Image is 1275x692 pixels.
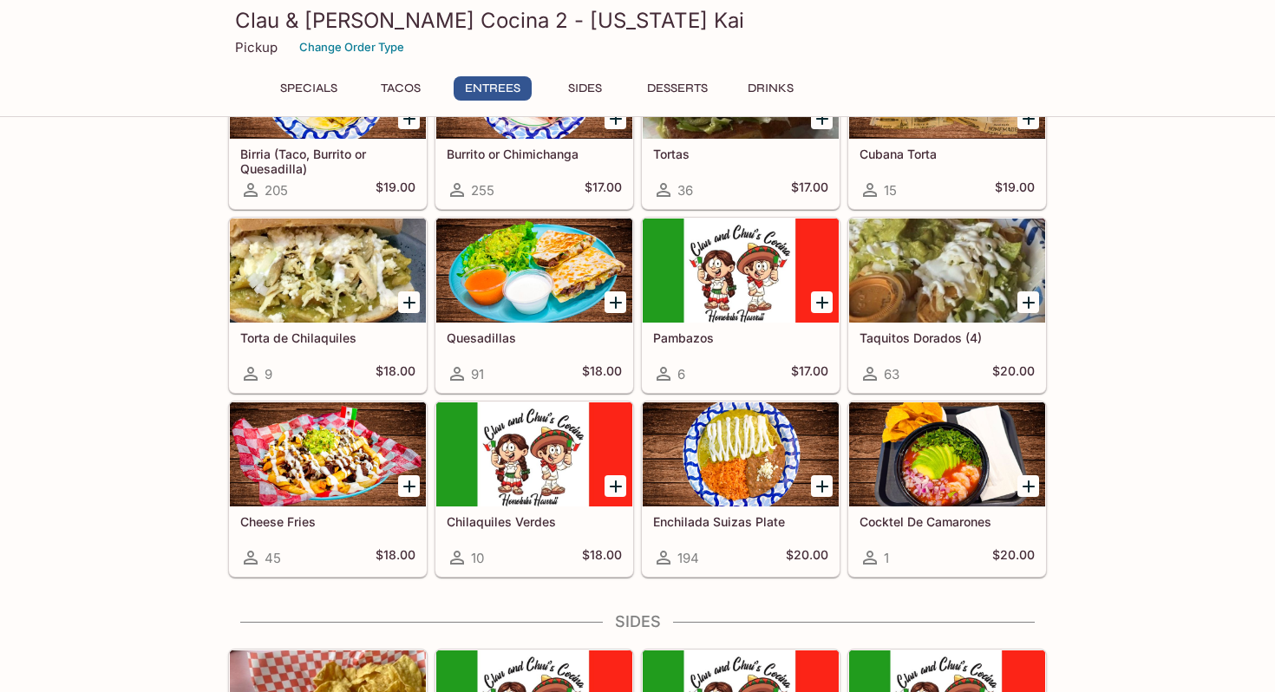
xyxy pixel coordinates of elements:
span: 6 [677,366,685,382]
span: 205 [265,182,288,199]
button: Add Cheese Fries [398,475,420,497]
h5: $19.00 [376,180,415,200]
button: Add Tortas [811,108,833,129]
a: Birria (Taco, Burrito or Quesadilla)205$19.00 [229,34,427,209]
button: Entrees [454,76,532,101]
button: Drinks [731,76,809,101]
h5: Pambazos [653,330,828,345]
span: 15 [884,182,897,199]
h5: $20.00 [992,363,1035,384]
div: Cheese Fries [230,402,426,506]
h5: $18.00 [582,363,622,384]
h5: Cubana Torta [860,147,1035,161]
p: Pickup [235,39,278,55]
button: Add Cubana Torta [1017,108,1039,129]
h5: $20.00 [786,547,828,568]
button: Tacos [362,76,440,101]
h5: $17.00 [791,180,828,200]
div: Taquitos Dorados (4) [849,219,1045,323]
div: Chilaquiles Verdes [436,402,632,506]
button: Add Burrito or Chimichanga [605,108,626,129]
div: Birria (Taco, Burrito or Quesadilla) [230,35,426,139]
div: Tortas [643,35,839,139]
h5: Quesadillas [447,330,622,345]
div: Enchilada Suizas Plate [643,402,839,506]
span: 194 [677,550,699,566]
h5: $18.00 [376,547,415,568]
button: Add Cocktel De Camarones [1017,475,1039,497]
div: Cubana Torta [849,35,1045,139]
h5: Burrito or Chimichanga [447,147,622,161]
h5: Enchilada Suizas Plate [653,514,828,529]
button: Add Quesadillas [605,291,626,313]
span: 91 [471,366,484,382]
h5: Birria (Taco, Burrito or Quesadilla) [240,147,415,175]
button: Add Birria (Taco, Burrito or Quesadilla) [398,108,420,129]
span: 45 [265,550,281,566]
h5: Cheese Fries [240,514,415,529]
a: Pambazos6$17.00 [642,218,840,393]
div: Burrito or Chimichanga [436,35,632,139]
button: Add Torta de Chilaquiles [398,291,420,313]
h4: Sides [228,612,1047,631]
a: Enchilada Suizas Plate194$20.00 [642,401,840,577]
span: 1 [884,550,889,566]
a: Torta de Chilaquiles9$18.00 [229,218,427,393]
button: Specials [270,76,348,101]
span: 9 [265,366,272,382]
a: Cocktel De Camarones1$20.00 [848,401,1046,577]
h5: Taquitos Dorados (4) [860,330,1035,345]
h5: Torta de Chilaquiles [240,330,415,345]
h5: $18.00 [582,547,622,568]
h5: $17.00 [585,180,622,200]
h5: $17.00 [791,363,828,384]
h5: Chilaquiles Verdes [447,514,622,529]
div: Torta de Chilaquiles [230,219,426,323]
a: Burrito or Chimichanga255$17.00 [435,34,633,209]
span: 63 [884,366,899,382]
button: Add Enchilada Suizas Plate [811,475,833,497]
div: Pambazos [643,219,839,323]
a: Taquitos Dorados (4)63$20.00 [848,218,1046,393]
button: Add Pambazos [811,291,833,313]
button: Add Taquitos Dorados (4) [1017,291,1039,313]
button: Sides [546,76,624,101]
h5: Tortas [653,147,828,161]
span: 255 [471,182,494,199]
button: Change Order Type [291,34,412,61]
div: Quesadillas [436,219,632,323]
button: Desserts [637,76,717,101]
h5: Cocktel De Camarones [860,514,1035,529]
a: Tortas36$17.00 [642,34,840,209]
div: Cocktel De Camarones [849,402,1045,506]
h5: $20.00 [992,547,1035,568]
a: Cubana Torta15$19.00 [848,34,1046,209]
h5: $19.00 [995,180,1035,200]
a: Quesadillas91$18.00 [435,218,633,393]
span: 10 [471,550,484,566]
h3: Clau & [PERSON_NAME] Cocina 2 - [US_STATE] Kai [235,7,1040,34]
a: Cheese Fries45$18.00 [229,401,427,577]
button: Add Chilaquiles Verdes [605,475,626,497]
h5: $18.00 [376,363,415,384]
span: 36 [677,182,693,199]
a: Chilaquiles Verdes10$18.00 [435,401,633,577]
